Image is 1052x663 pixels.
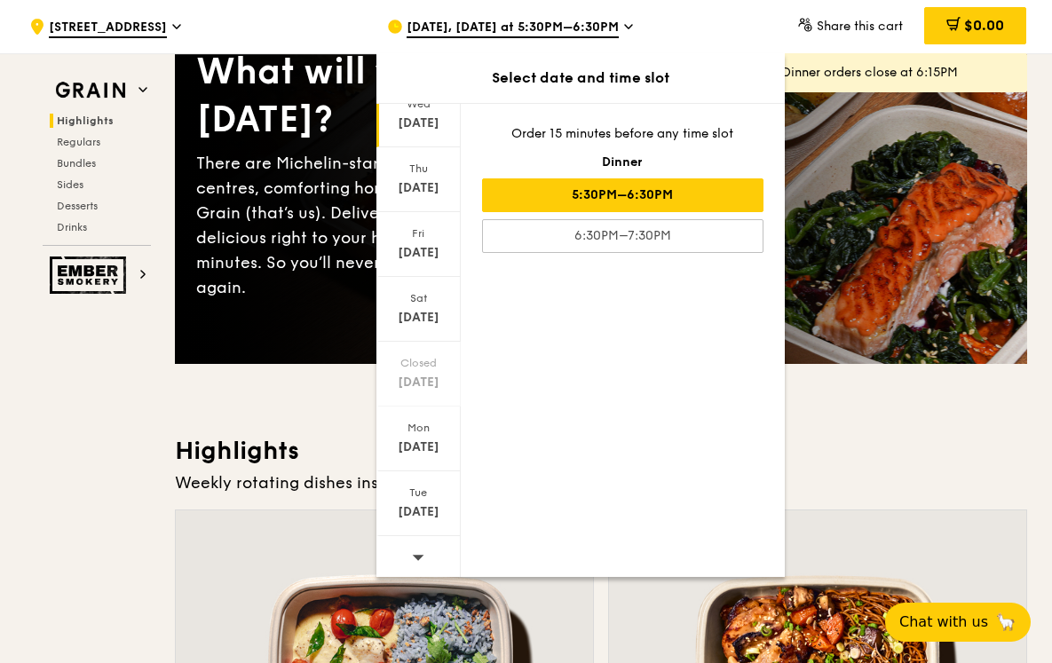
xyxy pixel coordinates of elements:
[482,219,763,253] div: 6:30PM–7:30PM
[379,244,458,262] div: [DATE]
[379,179,458,197] div: [DATE]
[379,114,458,132] div: [DATE]
[57,114,114,127] span: Highlights
[175,470,1027,495] div: Weekly rotating dishes inspired by flavours from around the world.
[379,162,458,176] div: Thu
[196,151,601,300] div: There are Michelin-star restaurants, hawker centres, comforting home-cooked classics… and Grain (...
[57,221,87,233] span: Drinks
[482,178,763,212] div: 5:30PM–6:30PM
[379,485,458,500] div: Tue
[57,200,98,212] span: Desserts
[885,603,1031,642] button: Chat with us🦙
[817,19,903,34] span: Share this cart
[57,178,83,191] span: Sides
[379,438,458,456] div: [DATE]
[407,19,619,38] span: [DATE], [DATE] at 5:30PM–6:30PM
[379,97,458,111] div: Wed
[50,257,131,294] img: Ember Smokery web logo
[379,503,458,521] div: [DATE]
[50,75,131,107] img: Grain web logo
[964,17,1004,34] span: $0.00
[175,435,1027,467] h3: Highlights
[482,125,763,143] div: Order 15 minutes before any time slot
[379,309,458,327] div: [DATE]
[379,226,458,241] div: Fri
[995,612,1016,633] span: 🦙
[379,421,458,435] div: Mon
[57,136,100,148] span: Regulars
[376,67,785,89] div: Select date and time slot
[379,374,458,391] div: [DATE]
[899,612,988,633] span: Chat with us
[379,356,458,370] div: Closed
[379,291,458,305] div: Sat
[49,19,167,38] span: [STREET_ADDRESS]
[57,157,96,170] span: Bundles
[196,48,601,144] div: What will you eat [DATE]?
[782,64,1013,82] div: Dinner orders close at 6:15PM
[482,154,763,171] div: Dinner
